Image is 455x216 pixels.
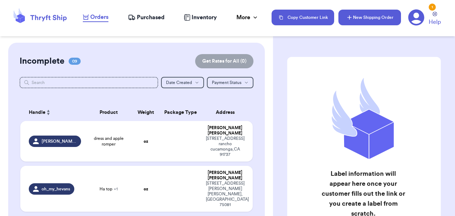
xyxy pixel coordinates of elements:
div: [PERSON_NAME] [PERSON_NAME] [206,125,244,136]
a: Help [429,12,441,26]
button: Sort ascending [45,108,51,117]
strong: oz [144,139,148,143]
div: More [236,13,259,22]
span: Orders [90,13,108,21]
th: Product [85,104,132,121]
th: Weight [132,104,160,121]
button: Payment Status [207,77,253,88]
span: oh_my_hevans [42,186,70,192]
span: Date Created [166,80,192,85]
span: Inventory [192,13,217,22]
button: Copy Customer Link [272,10,334,25]
div: [STREET_ADDRESS] rancho cucamonga , CA 91737 [206,136,244,157]
span: Ha top [100,186,118,192]
th: Package Type [160,104,202,121]
div: 1 [429,4,436,11]
span: Help [429,18,441,26]
span: dress and apple romper [90,136,128,147]
div: [PERSON_NAME] [PERSON_NAME] [206,170,244,181]
a: Orders [83,13,108,22]
a: Inventory [184,13,217,22]
div: [STREET_ADDRESS][PERSON_NAME] [PERSON_NAME] , [GEOGRAPHIC_DATA] 75081 [206,181,244,207]
span: Payment Status [212,80,241,85]
input: Search [20,77,158,88]
span: Purchased [137,13,165,22]
a: 1 [408,9,424,26]
span: 09 [69,58,81,65]
h2: Incomplete [20,56,64,67]
span: [PERSON_NAME].[PERSON_NAME] [42,138,77,144]
span: Handle [29,109,45,116]
strong: oz [144,187,148,191]
th: Address [202,104,253,121]
button: New Shipping Order [338,10,401,25]
button: Date Created [161,77,204,88]
button: Get Rates for All (0) [195,54,253,68]
span: + 1 [114,187,118,191]
a: Purchased [128,13,165,22]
